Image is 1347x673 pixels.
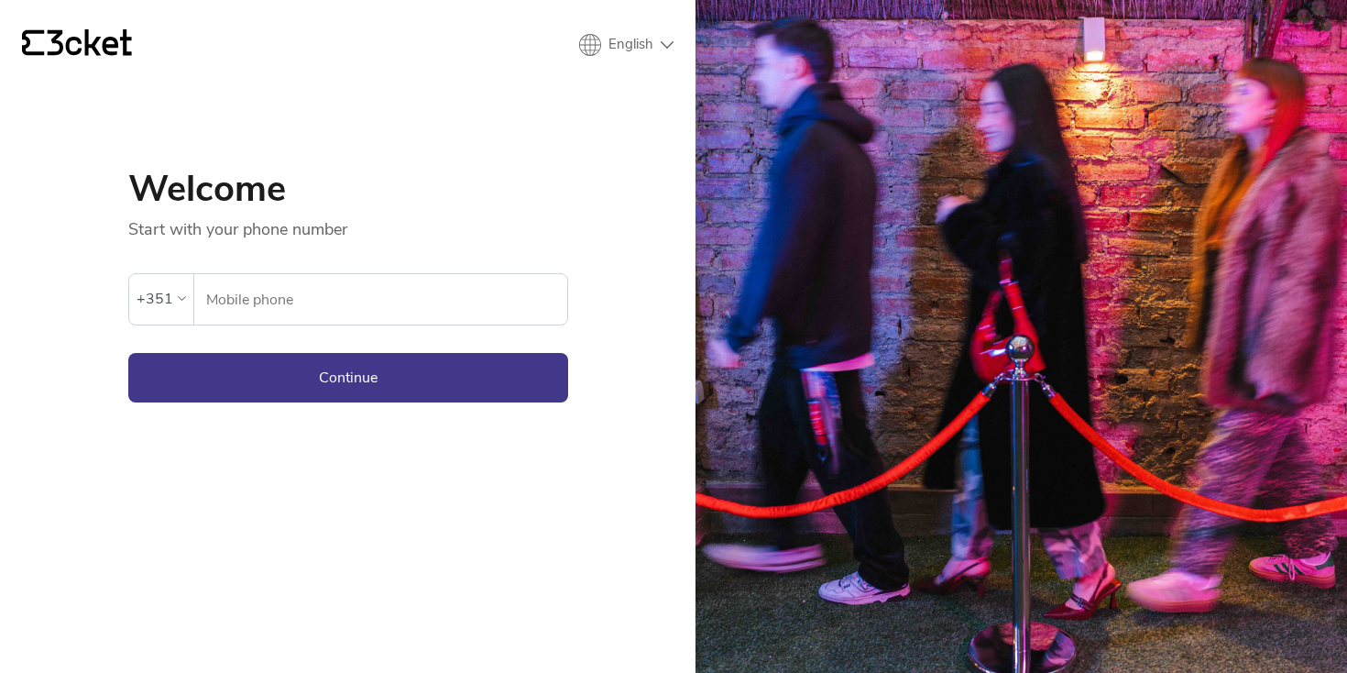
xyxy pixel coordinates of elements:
[22,29,132,61] a: {' '}
[128,207,568,240] p: Start with your phone number
[205,274,567,325] input: Mobile phone
[194,274,567,325] label: Mobile phone
[128,353,568,403] button: Continue
[137,285,173,313] div: +351
[22,30,44,56] g: {' '}
[128,171,568,207] h1: Welcome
